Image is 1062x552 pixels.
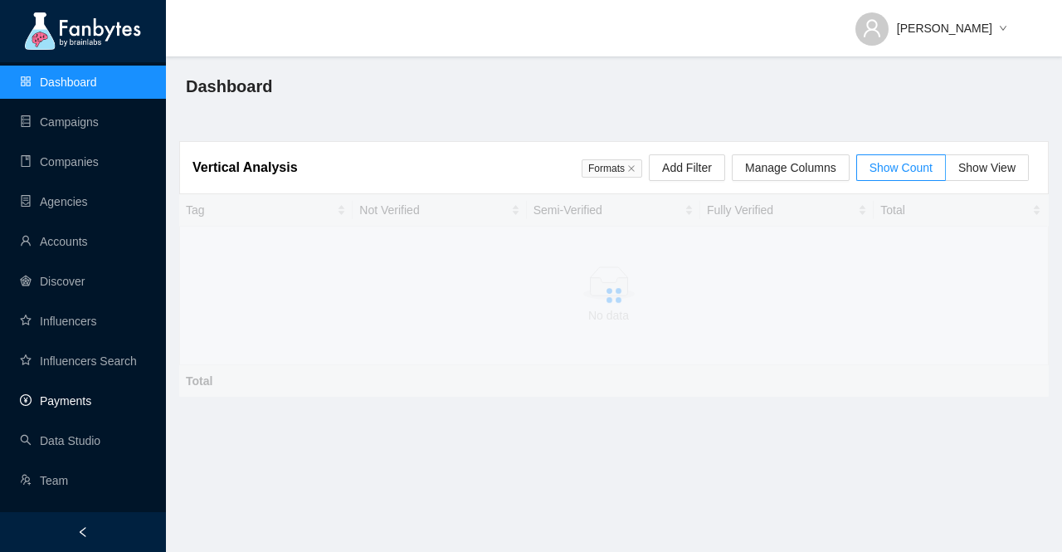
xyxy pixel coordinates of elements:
span: Show View [958,161,1016,174]
span: left [77,526,89,538]
button: Add Filter [649,154,725,181]
span: [PERSON_NAME] [897,19,992,37]
span: Formats [582,159,642,178]
span: Dashboard [186,73,272,100]
span: Manage Columns [745,159,836,177]
span: close [627,164,636,173]
span: down [999,24,1007,34]
span: Show Count [870,161,933,174]
a: databaseCampaigns [20,115,99,129]
a: searchData Studio [20,434,100,447]
a: containerAgencies [20,195,88,208]
a: appstoreDashboard [20,76,97,89]
article: Vertical Analysis [192,157,298,178]
a: pay-circlePayments [20,394,91,408]
a: usergroup-addTeam [20,474,68,487]
button: Manage Columns [732,154,850,181]
a: radar-chartDiscover [20,275,85,288]
a: userAccounts [20,235,88,248]
a: bookCompanies [20,155,99,169]
a: starInfluencers [20,315,96,328]
button: [PERSON_NAME]down [842,8,1021,35]
span: user [862,18,882,38]
span: Add Filter [662,159,712,177]
a: starInfluencers Search [20,354,137,368]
